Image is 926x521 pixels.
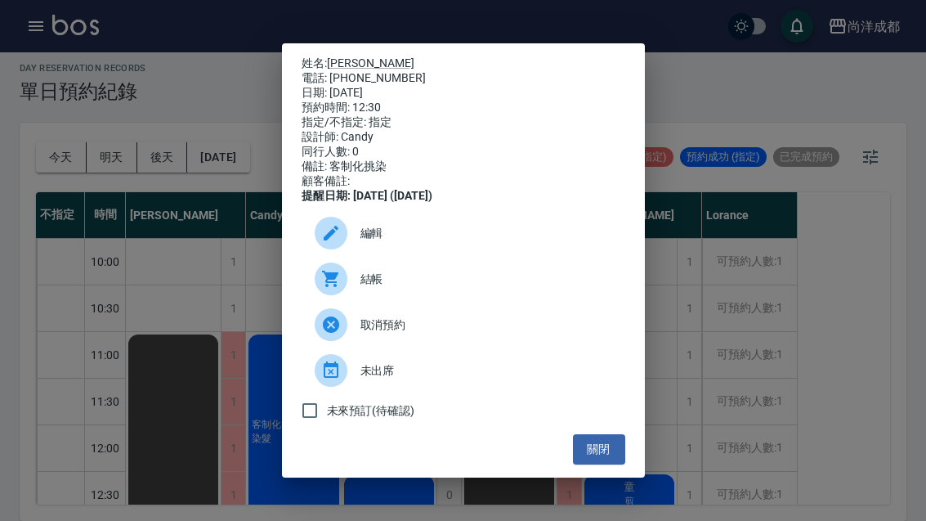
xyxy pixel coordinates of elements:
[573,434,625,465] button: 關閉
[302,56,625,71] p: 姓名:
[302,189,625,204] div: 提醒日期: [DATE] ([DATE])
[302,86,625,101] div: 日期: [DATE]
[302,210,625,256] div: 編輯
[302,174,625,189] div: 顧客備註:
[302,115,625,130] div: 指定/不指定: 指定
[302,71,625,86] div: 電話: [PHONE_NUMBER]
[302,101,625,115] div: 預約時間: 12:30
[360,362,612,380] span: 未出席
[327,56,414,70] a: [PERSON_NAME]
[302,145,625,159] div: 同行人數: 0
[360,271,612,288] span: 結帳
[360,225,612,242] span: 編輯
[302,159,625,174] div: 備註: 客制化挑染
[302,256,625,302] a: 結帳
[302,130,625,145] div: 設計師: Candy
[302,348,625,393] div: 未出席
[327,402,415,420] span: 未來預訂(待確認)
[302,302,625,348] div: 取消預約
[360,317,612,334] span: 取消預約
